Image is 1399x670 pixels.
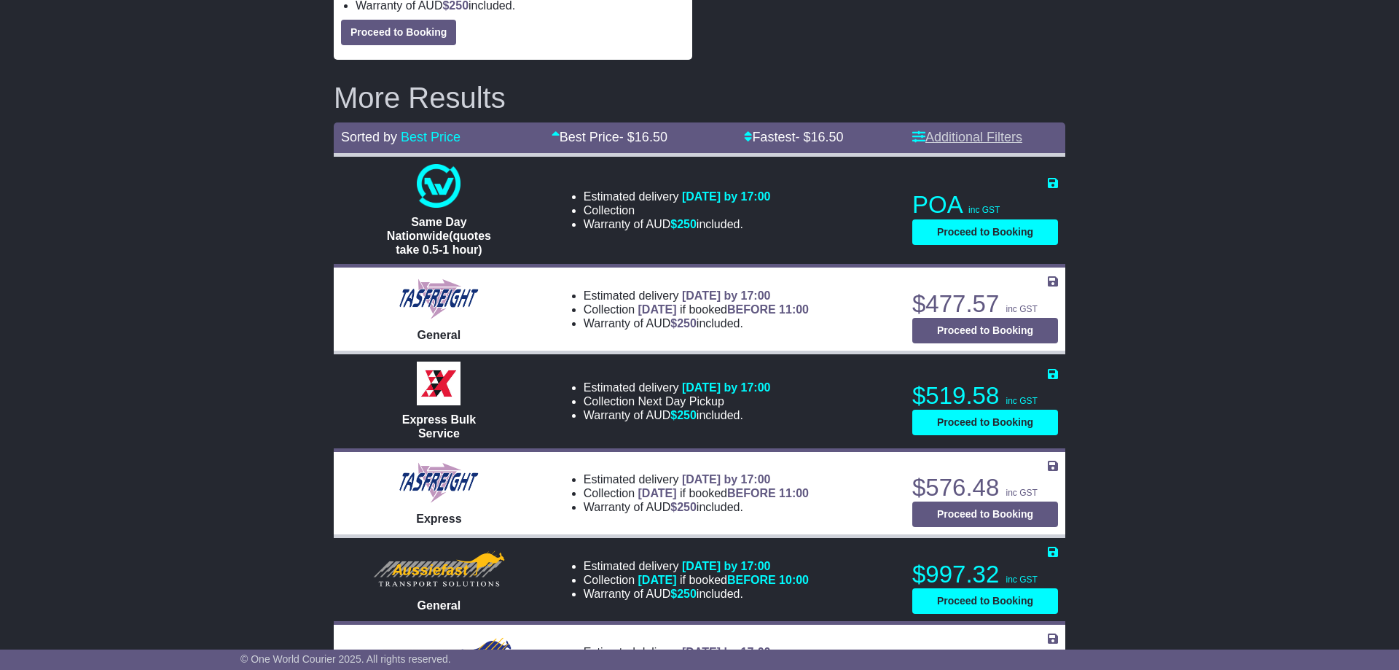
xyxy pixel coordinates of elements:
span: [DATE] by 17:00 [682,289,771,302]
span: Express [416,513,461,525]
button: Proceed to Booking [912,410,1058,435]
li: Estimated delivery [584,645,809,659]
a: Additional Filters [912,130,1022,144]
span: $ [670,588,697,600]
span: Sorted by [341,130,397,144]
span: inc GST [1006,574,1037,585]
button: Proceed to Booking [912,219,1058,245]
span: © One World Courier 2025. All rights reserved. [240,653,451,665]
span: General [418,599,461,612]
li: Estimated delivery [584,559,809,573]
span: BEFORE [727,303,776,316]
span: inc GST [1006,396,1037,406]
span: 250 [677,317,697,330]
span: [DATE] by 17:00 [682,646,771,658]
span: [DATE] by 17:00 [682,190,771,203]
span: 16.50 [810,130,843,144]
p: POA [912,190,1058,219]
span: inc GST [968,205,1000,215]
li: Warranty of AUD included. [584,587,809,601]
button: Proceed to Booking [912,588,1058,614]
span: [DATE] [638,303,677,316]
p: $477.57 [912,289,1058,319]
span: 11:00 [779,303,809,316]
button: Proceed to Booking [912,502,1058,527]
li: Warranty of AUD included. [584,500,809,514]
span: inc GST [1006,488,1037,498]
span: $ [670,317,697,330]
p: $576.48 [912,473,1058,502]
img: Tasfreight: Express [397,461,480,505]
li: Collection [584,394,771,408]
span: [DATE] [638,487,677,499]
span: BEFORE [727,487,776,499]
span: [DATE] by 17:00 [682,560,771,572]
img: Border Express: Express Bulk Service [417,362,461,405]
span: 250 [677,501,697,513]
li: Collection [584,203,771,217]
span: Same Day Nationwide(quotes take 0.5-1 hour) [387,216,491,256]
span: - $ [795,130,843,144]
span: if booked [638,303,809,316]
span: - $ [619,130,667,144]
li: Warranty of AUD included. [584,217,771,231]
button: Proceed to Booking [341,20,456,45]
a: Best Price [401,130,461,144]
span: $ [670,218,697,230]
span: General [418,329,461,341]
span: 250 [677,218,697,230]
span: 10:00 [779,574,809,586]
img: Aussiefast Transport: General [369,548,509,591]
li: Warranty of AUD included. [584,316,809,330]
span: 250 [677,409,697,421]
span: [DATE] by 17:00 [682,381,771,394]
span: BEFORE [727,574,776,586]
p: $519.58 [912,381,1058,410]
span: 16.50 [635,130,667,144]
span: inc GST [1006,304,1037,314]
span: $ [670,501,697,513]
li: Estimated delivery [584,381,771,394]
span: 250 [677,588,697,600]
li: Collection [584,486,809,500]
a: Fastest- $16.50 [744,130,843,144]
button: Proceed to Booking [912,318,1058,343]
li: Estimated delivery [584,289,809,303]
li: Collection [584,303,809,316]
h2: More Results [334,82,1065,114]
span: [DATE] [638,574,677,586]
li: Collection [584,573,809,587]
span: Express Bulk Service [402,413,476,440]
p: $997.32 [912,560,1058,589]
li: Warranty of AUD included. [584,408,771,422]
img: One World Courier: Same Day Nationwide(quotes take 0.5-1 hour) [417,164,461,208]
li: Estimated delivery [584,190,771,203]
span: [DATE] by 17:00 [682,473,771,486]
span: 11:00 [779,487,809,499]
span: $ [670,409,697,421]
span: if booked [638,487,809,499]
a: Best Price- $16.50 [552,130,667,144]
span: Next Day Pickup [638,395,724,408]
img: Tasfreight: General [397,277,480,321]
li: Estimated delivery [584,472,809,486]
span: if booked [638,574,809,586]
